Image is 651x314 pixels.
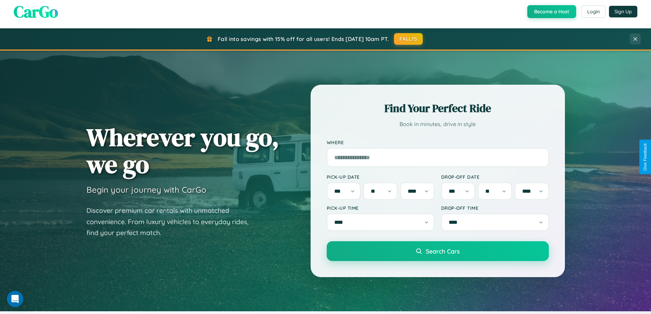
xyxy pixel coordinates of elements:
p: Book in minutes, drive in style [327,119,549,129]
label: Pick-up Time [327,205,434,211]
button: Search Cars [327,241,549,261]
button: FALL15 [394,33,423,45]
p: Discover premium car rentals with unmatched convenience. From luxury vehicles to everyday rides, ... [86,205,257,238]
button: Sign Up [609,6,637,17]
label: Drop-off Time [441,205,549,211]
h2: Find Your Perfect Ride [327,101,549,116]
iframe: Intercom live chat [7,291,23,307]
h3: Begin your journey with CarGo [86,185,206,195]
button: Login [581,5,606,18]
label: Drop-off Date [441,174,549,180]
span: Search Cars [426,247,460,255]
div: Give Feedback [643,143,648,171]
h1: Wherever you go, we go [86,124,279,178]
span: CarGo [14,0,58,23]
button: Become a Host [527,5,576,18]
span: Fall into savings with 15% off for all users! Ends [DATE] 10am PT. [218,36,389,42]
label: Where [327,139,549,145]
label: Pick-up Date [327,174,434,180]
